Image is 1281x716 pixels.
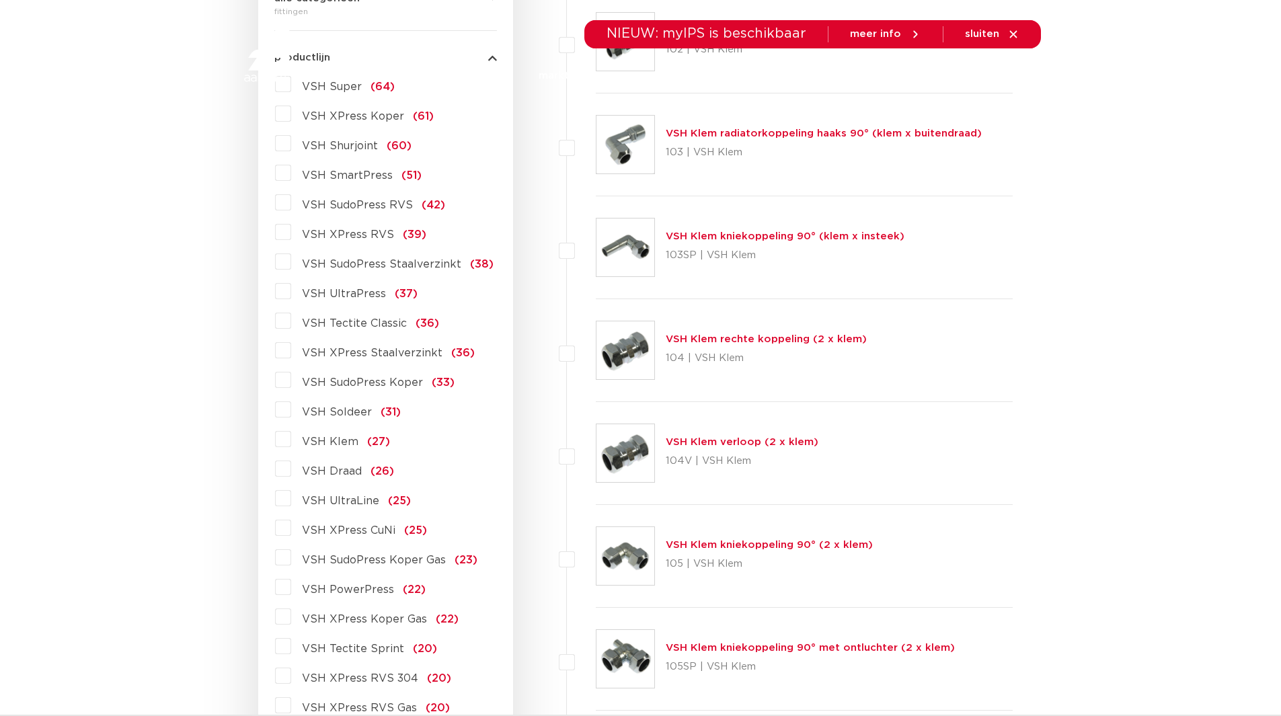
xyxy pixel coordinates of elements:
[666,643,955,653] a: VSH Klem kniekoppeling 90° met ontluchter (2 x klem)
[436,614,459,625] span: (22)
[302,348,442,358] span: VSH XPress Staalverzinkt
[403,229,426,240] span: (39)
[302,614,427,625] span: VSH XPress Koper Gas
[367,436,390,447] span: (27)
[302,525,395,536] span: VSH XPress CuNi
[860,48,906,103] a: over ons
[302,259,461,270] span: VSH SudoPress Staalverzinkt
[666,450,818,472] p: 104V | VSH Klem
[302,141,378,151] span: VSH Shurjoint
[302,495,379,506] span: VSH UltraLine
[596,218,654,276] img: Thumbnail for VSH Klem kniekoppeling 90° (klem x insteek)
[666,540,873,550] a: VSH Klem kniekoppeling 90° (2 x klem)
[302,377,423,388] span: VSH SudoPress Koper
[302,200,413,210] span: VSH SudoPress RVS
[666,348,867,369] p: 104 | VSH Klem
[470,259,494,270] span: (38)
[666,231,904,241] a: VSH Klem kniekoppeling 90° (klem x insteek)
[457,48,906,103] nav: Menu
[302,229,394,240] span: VSH XPress RVS
[607,27,806,40] span: NIEUW: myIPS is beschikbaar
[666,437,818,447] a: VSH Klem verloop (2 x klem)
[666,553,873,575] p: 105 | VSH Klem
[416,318,439,329] span: (36)
[427,673,451,684] span: (20)
[706,48,763,103] a: downloads
[666,334,867,344] a: VSH Klem rechte koppeling (2 x klem)
[596,321,654,379] img: Thumbnail for VSH Klem rechte koppeling (2 x klem)
[539,48,582,103] a: markten
[422,200,445,210] span: (42)
[850,29,901,39] span: meer info
[596,527,654,585] img: Thumbnail for VSH Klem kniekoppeling 90° (2 x klem)
[302,288,386,299] span: VSH UltraPress
[302,407,372,417] span: VSH Soldeer
[302,584,394,595] span: VSH PowerPress
[404,525,427,536] span: (25)
[666,245,904,266] p: 103SP | VSH Klem
[850,28,921,40] a: meer info
[381,407,401,417] span: (31)
[965,28,1019,40] a: sluiten
[965,29,999,39] span: sluiten
[302,170,393,181] span: VSH SmartPress
[413,111,434,122] span: (61)
[403,584,426,595] span: (22)
[596,630,654,688] img: Thumbnail for VSH Klem kniekoppeling 90° met ontluchter (2 x klem)
[455,555,477,565] span: (23)
[596,424,654,482] img: Thumbnail for VSH Klem verloop (2 x klem)
[302,703,417,713] span: VSH XPress RVS Gas
[666,142,982,163] p: 103 | VSH Klem
[387,141,412,151] span: (60)
[302,555,446,565] span: VSH SudoPress Koper Gas
[432,377,455,388] span: (33)
[395,288,418,299] span: (37)
[666,656,955,678] p: 105SP | VSH Klem
[302,643,404,654] span: VSH Tectite Sprint
[302,318,407,329] span: VSH Tectite Classic
[388,495,411,506] span: (25)
[413,643,437,654] span: (20)
[666,128,982,138] a: VSH Klem radiatorkoppeling haaks 90° (klem x buitendraad)
[974,48,987,103] div: my IPS
[596,116,654,173] img: Thumbnail for VSH Klem radiatorkoppeling haaks 90° (klem x buitendraad)
[609,48,679,103] a: toepassingen
[426,703,450,713] span: (20)
[302,673,418,684] span: VSH XPress RVS 304
[302,466,362,477] span: VSH Draad
[302,111,404,122] span: VSH XPress Koper
[457,48,512,103] a: producten
[790,48,833,103] a: services
[302,436,358,447] span: VSH Klem
[451,348,475,358] span: (36)
[371,466,394,477] span: (26)
[401,170,422,181] span: (51)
